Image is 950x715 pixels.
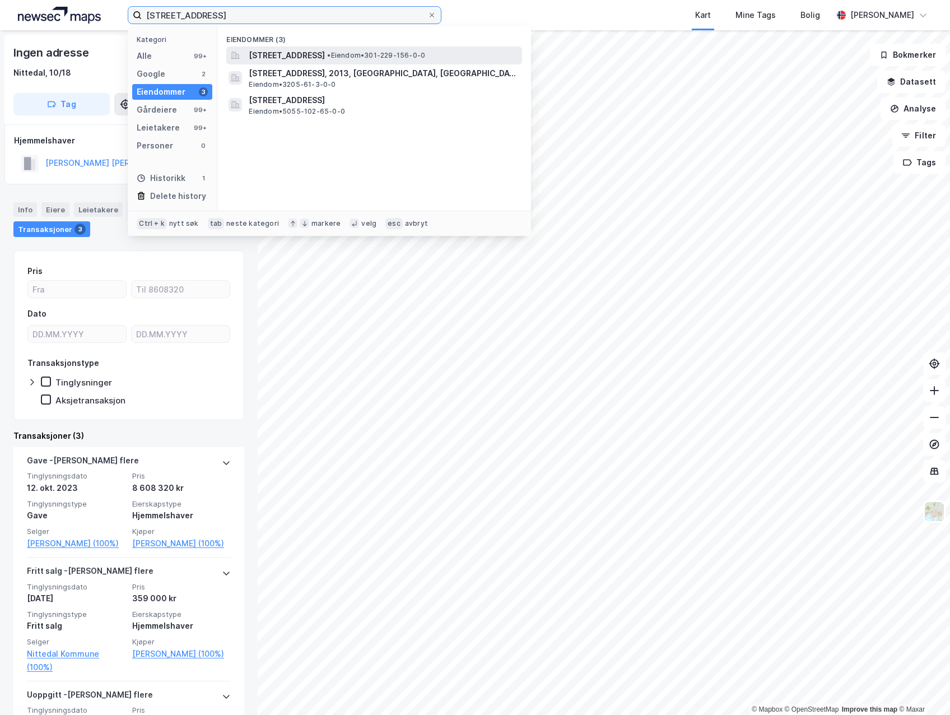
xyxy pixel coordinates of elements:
[27,471,125,481] span: Tinglysningsdato
[27,705,125,715] span: Tinglysningsdato
[18,7,101,24] img: logo.a4113a55bc3d86da70a041830d287a7e.svg
[74,202,123,217] div: Leietakere
[199,174,208,183] div: 1
[28,326,126,342] input: DD.MM.YYYY
[132,481,231,495] div: 8 608 320 kr
[327,51,330,59] span: •
[877,71,946,93] button: Datasett
[132,637,231,647] span: Kjøper
[27,454,139,472] div: Gave - [PERSON_NAME] flere
[27,688,153,706] div: Uoppgitt - [PERSON_NAME] flere
[199,87,208,96] div: 3
[695,8,711,22] div: Kart
[327,51,425,60] span: Eiendom • 301-229-156-0-0
[13,66,71,80] div: Nittedal, 10/18
[74,224,86,235] div: 3
[311,219,341,228] div: markere
[842,705,897,713] a: Improve this map
[132,471,231,481] span: Pris
[27,564,153,582] div: Fritt salg - [PERSON_NAME] flere
[361,219,376,228] div: velg
[924,501,945,522] img: Z
[27,264,43,278] div: Pris
[27,610,125,619] span: Tinglysningstype
[169,219,199,228] div: nytt søk
[385,218,403,229] div: esc
[132,537,231,550] a: [PERSON_NAME] (100%)
[199,69,208,78] div: 2
[13,44,91,62] div: Ingen adresse
[405,219,428,228] div: avbryt
[893,151,946,174] button: Tags
[27,647,125,674] a: Nittedal Kommune (100%)
[132,582,231,592] span: Pris
[199,141,208,150] div: 0
[785,705,839,713] a: OpenStreetMap
[132,592,231,605] div: 359 000 kr
[894,661,950,715] iframe: Chat Widget
[27,637,125,647] span: Selger
[27,509,125,522] div: Gave
[137,139,173,152] div: Personer
[249,67,518,80] span: [STREET_ADDRESS], 2013, [GEOGRAPHIC_DATA], [GEOGRAPHIC_DATA]
[249,80,336,89] span: Eiendom • 3205-61-3-0-0
[14,134,244,147] div: Hjemmelshaver
[13,221,90,237] div: Transaksjoner
[132,647,231,661] a: [PERSON_NAME] (100%)
[27,537,125,550] a: [PERSON_NAME] (100%)
[27,592,125,605] div: [DATE]
[137,35,212,44] div: Kategori
[27,356,99,370] div: Transaksjonstype
[226,219,279,228] div: neste kategori
[132,281,230,298] input: Til 8608320
[217,26,531,47] div: Eiendommer (3)
[192,105,208,114] div: 99+
[127,202,169,217] div: Datasett
[142,7,427,24] input: Søk på adresse, matrikkel, gårdeiere, leietakere eller personer
[27,499,125,509] span: Tinglysningstype
[249,94,518,107] span: [STREET_ADDRESS]
[752,705,783,713] a: Mapbox
[137,121,180,134] div: Leietakere
[800,8,820,22] div: Bolig
[850,8,914,22] div: [PERSON_NAME]
[132,619,231,633] div: Hjemmelshaver
[13,202,37,217] div: Info
[27,527,125,536] span: Selger
[137,103,177,117] div: Gårdeiere
[208,218,225,229] div: tab
[27,481,125,495] div: 12. okt. 2023
[132,499,231,509] span: Eierskapstype
[132,610,231,619] span: Eierskapstype
[881,97,946,120] button: Analyse
[249,49,325,62] span: [STREET_ADDRESS]
[132,527,231,536] span: Kjøper
[137,85,185,99] div: Eiendommer
[192,52,208,61] div: 99+
[137,49,152,63] div: Alle
[27,307,46,321] div: Dato
[249,107,345,116] span: Eiendom • 5055-102-65-0-0
[894,661,950,715] div: Kontrollprogram for chat
[28,281,126,298] input: Fra
[27,619,125,633] div: Fritt salg
[132,326,230,342] input: DD.MM.YYYY
[13,93,110,115] button: Tag
[137,67,165,81] div: Google
[150,189,206,203] div: Delete history
[892,124,946,147] button: Filter
[13,429,244,443] div: Transaksjoner (3)
[192,123,208,132] div: 99+
[132,705,231,715] span: Pris
[27,582,125,592] span: Tinglysningsdato
[735,8,776,22] div: Mine Tags
[55,395,125,406] div: Aksjetransaksjon
[41,202,69,217] div: Eiere
[870,44,946,66] button: Bokmerker
[55,377,112,388] div: Tinglysninger
[132,509,231,522] div: Hjemmelshaver
[137,171,185,185] div: Historikk
[137,218,167,229] div: Ctrl + k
